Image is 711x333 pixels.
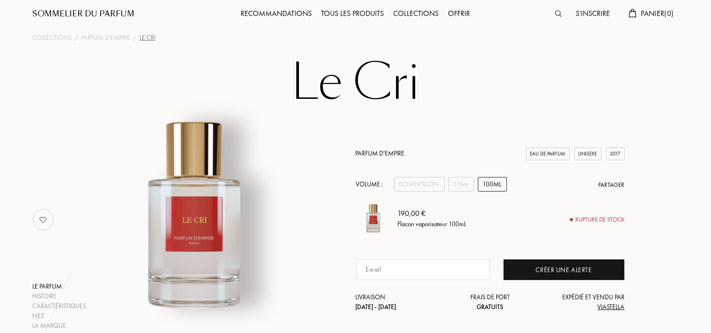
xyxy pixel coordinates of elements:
[570,215,625,224] div: Rupture de stock
[445,292,535,312] div: Frais de port
[444,8,475,20] div: Offrir
[476,303,503,311] span: Gratuits
[356,259,491,280] input: Email
[133,33,137,43] div: /
[535,292,625,312] div: Expédié et vendu par
[571,8,615,18] a: S'inscrire
[33,311,87,321] div: Nez
[78,99,310,331] img: Le Cri Parfum d'Empire
[444,8,475,18] a: Offrir
[571,8,615,20] div: S'inscrire
[33,8,135,20] a: Sommelier du Parfum
[597,303,624,311] span: VIASTELLA
[34,210,52,229] img: no_like_p.png
[140,33,156,43] div: Le Cri
[75,33,79,43] div: /
[356,177,388,192] div: Volume :
[317,8,389,18] a: Tous les produits
[236,8,317,20] div: Recommandations
[599,180,625,190] div: Partager
[478,177,507,192] div: 100mL
[33,321,87,331] div: La marque
[236,8,317,18] a: Recommandations
[394,177,445,192] div: Echantillon
[122,57,590,109] h1: Le Cri
[356,201,391,236] img: Le Cri Parfum d'Empire
[555,10,562,17] img: search_icn.svg
[356,149,405,157] a: Parfum d'Empire
[629,9,636,17] img: cart.svg
[526,148,570,160] div: Eau de Parfum
[33,291,87,301] div: Histoire
[606,148,625,160] div: 2017
[398,219,467,229] div: Flacon vaporisateur 100mL
[389,8,444,18] a: Collections
[33,281,87,291] div: Le parfum
[504,259,624,280] div: Créer une alerte
[574,148,601,160] div: Unisexe
[33,301,87,311] div: Caractéristiques
[389,8,444,20] div: Collections
[317,8,389,20] div: Tous les produits
[356,292,446,312] div: Livraison
[641,8,674,18] span: Panier ( 0 )
[448,177,474,192] div: 50mL
[81,33,131,43] a: Parfum d'Empire
[356,303,396,311] span: [DATE] - [DATE]
[33,33,72,43] a: Collections
[398,208,467,219] div: 190,00 €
